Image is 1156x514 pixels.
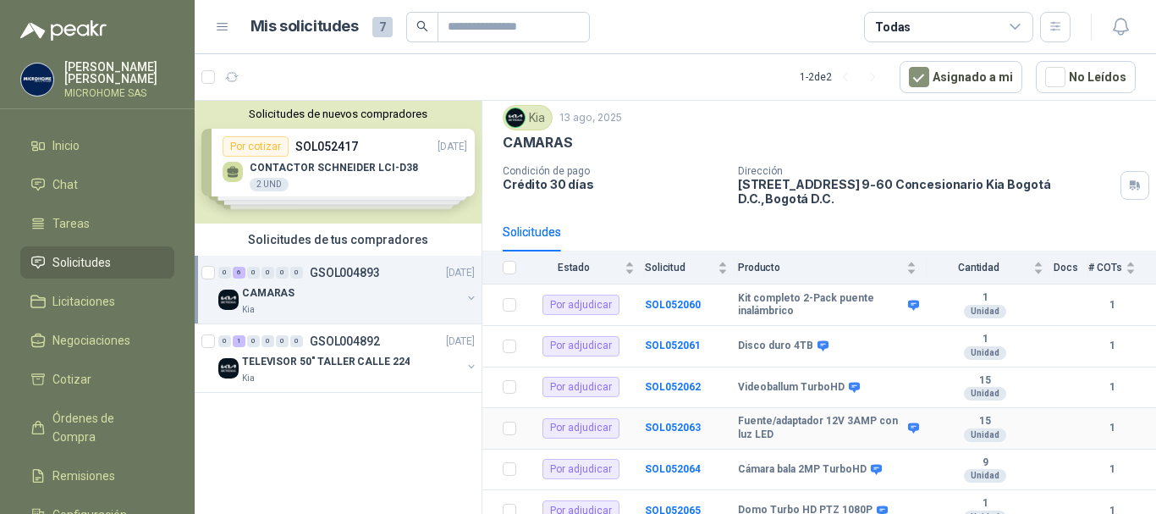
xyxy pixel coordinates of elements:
[218,331,478,385] a: 0 1 0 0 0 0 GSOL004892[DATE] Company LogoTELEVISOR 50" TALLER CALLE 224Kia
[64,88,174,98] p: MICROHOME SAS
[738,292,904,318] b: Kit completo 2-Pack puente inalámbrico
[927,291,1043,305] b: 1
[645,262,714,274] span: Solicitud
[20,460,174,492] a: Remisiones
[645,340,701,351] a: SOL052061
[218,267,231,279] div: 0
[201,108,475,120] button: Solicitudes de nuevos compradores
[52,253,111,272] span: Solicitudes
[20,169,174,201] a: Chat
[900,61,1022,93] button: Asignado a mi
[964,428,1006,442] div: Unidad
[927,415,1043,428] b: 15
[927,497,1043,511] b: 1
[52,292,115,311] span: Licitaciones
[645,422,701,434] a: SOL052063
[20,246,174,279] a: Solicitudes
[20,20,107,41] img: Logo peakr
[218,290,239,310] img: Company Logo
[247,335,260,347] div: 0
[242,372,255,385] p: Kia
[738,463,867,477] b: Cámara bala 2MP TurboHD
[233,335,245,347] div: 1
[1088,379,1136,395] b: 1
[645,463,701,475] a: SOL052064
[20,324,174,356] a: Negociaciones
[927,251,1054,285] th: Cantidad
[1088,420,1136,436] b: 1
[738,415,904,441] b: Fuente/adaptador 12V 3AMP con luz LED
[927,374,1043,388] b: 15
[276,267,289,279] div: 0
[64,61,174,85] p: [PERSON_NAME] [PERSON_NAME]
[503,134,573,152] p: CAMARAS
[964,305,1006,318] div: Unidad
[927,262,1030,274] span: Cantidad
[1054,251,1088,285] th: Docs
[542,418,619,439] div: Por adjudicar
[52,136,80,155] span: Inicio
[218,263,478,317] a: 0 6 0 0 0 0 GSOL004893[DATE] Company LogoCAMARASKia
[310,335,380,347] p: GSOL004892
[20,207,174,240] a: Tareas
[503,223,561,241] div: Solicitudes
[52,175,78,194] span: Chat
[195,101,482,224] div: Solicitudes de nuevos compradoresPor cotizarSOL052417[DATE] CONTACTOR SCHNEIDER LCI-D382 UNDPor c...
[218,358,239,379] img: Company Logo
[964,469,1006,483] div: Unidad
[242,285,295,301] p: CAMARAS
[250,14,359,39] h1: Mis solicitudes
[233,267,245,279] div: 6
[52,214,90,233] span: Tareas
[1088,338,1136,354] b: 1
[645,251,738,285] th: Solicitud
[927,333,1043,346] b: 1
[52,409,158,446] span: Órdenes de Compra
[503,105,553,130] div: Kia
[559,110,622,126] p: 13 ago, 2025
[290,335,303,347] div: 0
[738,381,845,395] b: Videoballum TurboHD
[446,334,475,350] p: [DATE]
[21,64,53,96] img: Company Logo
[645,381,701,393] a: SOL052062
[1088,297,1136,313] b: 1
[310,267,380,279] p: GSOL004893
[20,363,174,395] a: Cotizar
[290,267,303,279] div: 0
[738,251,927,285] th: Producto
[738,340,813,353] b: Disco duro 4TB
[446,265,475,281] p: [DATE]
[20,402,174,453] a: Órdenes de Compra
[542,295,619,315] div: Por adjudicar
[542,377,619,397] div: Por adjudicar
[242,354,410,370] p: TELEVISOR 50" TALLER CALLE 224
[416,20,428,32] span: search
[738,165,1114,177] p: Dirección
[52,467,115,485] span: Remisiones
[645,299,701,311] a: SOL052060
[1088,262,1122,274] span: # COTs
[542,459,619,479] div: Por adjudicar
[195,224,482,256] div: Solicitudes de tus compradores
[52,331,130,350] span: Negociaciones
[247,267,260,279] div: 0
[738,262,903,274] span: Producto
[503,177,724,191] p: Crédito 30 días
[503,165,724,177] p: Condición de pago
[1036,61,1136,93] button: No Leídos
[927,456,1043,470] b: 9
[542,336,619,356] div: Por adjudicar
[20,285,174,318] a: Licitaciones
[964,387,1006,401] div: Unidad
[526,251,645,285] th: Estado
[261,267,274,279] div: 0
[526,262,621,274] span: Estado
[506,108,525,127] img: Company Logo
[52,370,91,389] span: Cotizar
[1088,461,1136,478] b: 1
